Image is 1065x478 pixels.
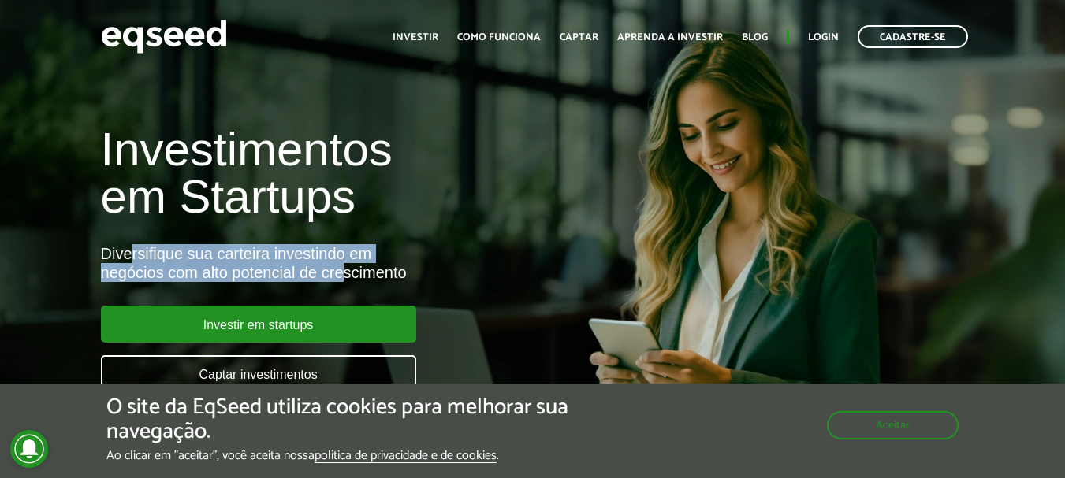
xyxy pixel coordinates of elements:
[827,411,959,439] button: Aceitar
[617,32,723,43] a: Aprenda a investir
[101,355,416,392] a: Captar investimentos
[101,126,610,220] h1: Investimentos em Startups
[101,16,227,57] img: EqSeed
[457,32,541,43] a: Como funciona
[106,448,617,463] p: Ao clicar em "aceitar", você aceita nossa .
[858,25,968,48] a: Cadastre-se
[101,244,610,282] div: Diversifique sua carteira investindo em negócios com alto potencial de crescimento
[393,32,438,43] a: Investir
[742,32,768,43] a: Blog
[315,450,497,463] a: política de privacidade e de cookies
[808,32,839,43] a: Login
[560,32,598,43] a: Captar
[106,395,617,444] h5: O site da EqSeed utiliza cookies para melhorar sua navegação.
[101,306,416,343] a: Investir em startups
